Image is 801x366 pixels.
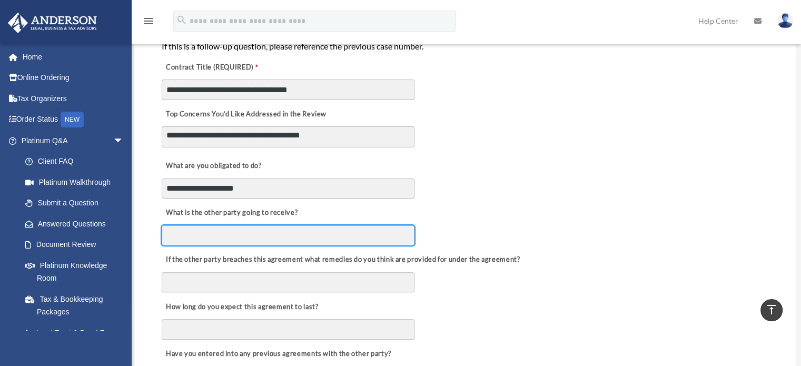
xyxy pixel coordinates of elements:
[162,107,329,122] label: Top Concerns You’d Like Addressed in the Review
[162,206,300,221] label: What is the other party going to receive?
[61,112,84,127] div: NEW
[15,213,140,234] a: Answered Questions
[5,13,100,33] img: Anderson Advisors Platinum Portal
[15,322,140,343] a: Land Trust & Deed Forum
[142,18,155,27] a: menu
[142,15,155,27] i: menu
[162,347,394,361] label: Have you entered into any previous agreements with the other party?
[765,303,778,316] i: vertical_align_top
[15,151,140,172] a: Client FAQ
[7,46,140,67] a: Home
[162,159,267,174] label: What are you obligated to do?
[7,130,140,151] a: Platinum Q&Aarrow_drop_down
[760,299,783,321] a: vertical_align_top
[15,289,140,322] a: Tax & Bookkeeping Packages
[162,300,321,314] label: How long do you expect this agreement to last?
[113,130,134,152] span: arrow_drop_down
[7,67,140,88] a: Online Ordering
[15,234,134,255] a: Document Review
[7,88,140,109] a: Tax Organizers
[176,14,187,26] i: search
[162,60,267,75] label: Contract Title (REQUIRED)
[777,13,793,28] img: User Pic
[15,193,140,214] a: Submit a Question
[15,172,140,193] a: Platinum Walkthrough
[15,255,140,289] a: Platinum Knowledge Room
[7,109,140,131] a: Order StatusNEW
[162,253,522,268] label: If the other party breaches this agreement what remedies do you think are provided for under the ...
